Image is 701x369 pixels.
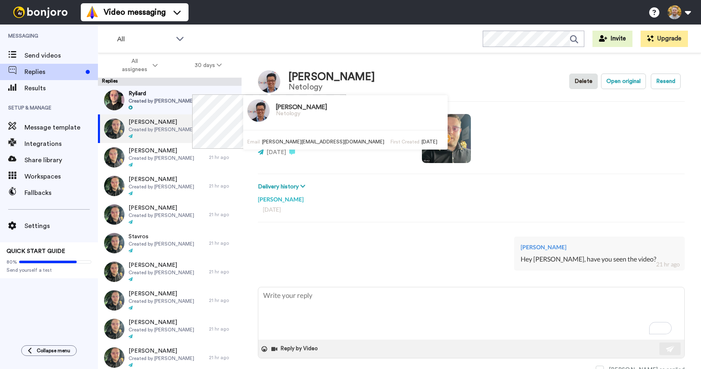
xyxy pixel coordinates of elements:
span: [PERSON_NAME] [129,118,194,126]
span: Created by [PERSON_NAME] [129,126,194,133]
div: 21 hr ago [209,354,237,361]
span: [PERSON_NAME][EMAIL_ADDRESS][DOMAIN_NAME] [262,139,384,144]
a: StavrosCreated by [PERSON_NAME]21 hr ago [98,229,242,257]
div: Replies [98,78,242,86]
div: [PERSON_NAME] [258,191,685,204]
a: [PERSON_NAME]Created by [PERSON_NAME]21 hr ago [98,315,242,343]
a: [PERSON_NAME]Created by [PERSON_NAME]21 hr ago [98,286,242,315]
div: 21 hr ago [209,240,237,246]
button: Invite [592,31,632,47]
span: Integrations [24,139,98,149]
button: Delete [569,74,598,89]
button: Reply by Video [271,343,320,355]
span: Ryšard [129,89,194,98]
button: Upgrade [641,31,688,47]
span: Workspaces [24,172,98,181]
img: ed8bbd6c-1b4a-4309-b3b2-8cfc461a1532-thumb.jpg [104,147,124,168]
a: [PERSON_NAME]Created by [PERSON_NAME]21 hr ago [98,172,242,200]
img: 74652981-1866-4ea4-97dc-feafb6a49d2a-thumb.jpg [104,319,124,339]
span: 80% [7,259,17,265]
span: Created by [PERSON_NAME] [129,355,194,362]
span: [PERSON_NAME] [129,147,194,155]
span: [PERSON_NAME] [129,290,194,298]
span: Created by [PERSON_NAME] [129,98,194,104]
span: Send videos [24,51,98,60]
img: ce044bf4-60a3-4747-b444-fd7ab9fe9a7c-thumb.jpg [104,204,124,225]
span: QUICK START GUIDE [7,248,65,254]
span: [PERSON_NAME] [129,175,194,183]
span: All assignees [118,57,151,74]
button: Open original [601,74,646,89]
span: Email [247,139,260,144]
span: Created by [PERSON_NAME] [129,298,194,304]
img: bj-logo-header-white.svg [10,7,71,18]
textarea: To enrich screen reader interactions, please activate Accessibility in Grammarly extension settings [258,287,684,340]
img: send-white.svg [666,346,675,352]
button: Resend [651,74,681,89]
span: Message template [24,123,98,132]
h5: Netology [276,111,327,117]
span: Created by [PERSON_NAME] [129,183,194,190]
span: Results [24,83,98,93]
span: [PERSON_NAME] [129,261,194,269]
img: Image of Nicholas Ho [247,99,270,122]
a: [PERSON_NAME]Created by [PERSON_NAME]21 hr ago [98,200,242,229]
a: [PERSON_NAME]Created by [PERSON_NAME]21 hr ago [98,114,242,143]
button: 30 days [176,58,240,73]
span: Replies [24,67,82,77]
div: 21 hr ago [209,268,237,275]
button: Delivery history [258,182,308,191]
span: [PERSON_NAME] [129,204,194,212]
div: 21 hr ago [656,260,680,268]
h3: [PERSON_NAME] [276,104,327,111]
span: Video messaging [104,7,166,18]
span: Created by [PERSON_NAME] [129,241,194,247]
span: Created by [PERSON_NAME] [129,327,194,333]
span: Stavros [129,233,194,241]
span: All [117,34,172,44]
div: 21 hr ago [209,183,237,189]
div: [PERSON_NAME] [521,243,678,251]
span: Created by [PERSON_NAME] [129,155,194,161]
span: [PERSON_NAME] [129,347,194,355]
img: 449ee3d5-846e-4744-9023-84f095750cb3-thumb.jpg [104,262,124,282]
img: Image of Nicholas Ho [258,70,280,93]
span: Created by [PERSON_NAME] [129,269,194,276]
img: fc5564a6-a29d-4f2f-ab63-479193c14d8b-thumb.jpg [104,233,124,253]
a: [PERSON_NAME]Created by [PERSON_NAME]21 hr ago [98,257,242,286]
div: Netology [288,83,375,92]
div: Hey [PERSON_NAME], have you seen the video? [521,255,678,264]
span: Created by [PERSON_NAME] [129,212,194,219]
a: RyšardCreated by [PERSON_NAME][DATE] [98,86,242,114]
span: Share library [24,155,98,165]
div: 21 hr ago [209,211,237,218]
span: Send yourself a test [7,267,91,273]
span: Fallbacks [24,188,98,198]
img: vm-color.svg [86,6,99,19]
img: f77f40de-f423-4216-b099-e61825785904-thumb.jpg [104,90,124,110]
div: 21 hr ago [209,154,237,161]
button: All assignees [100,54,176,77]
a: [PERSON_NAME]Created by [PERSON_NAME]21 hr ago [98,143,242,172]
img: fd2c950e-1580-4147-add0-33275ca76388-thumb.jpg [104,176,124,196]
div: [PERSON_NAME] [288,71,375,83]
span: [PERSON_NAME] [129,318,194,327]
img: 4b313ff7-2d52-474b-9328-52951ba74478-thumb.jpg [104,290,124,311]
img: 779bee92-86f3-4642-a8f7-43b16890a087-thumb.jpg [104,347,124,368]
button: Collapse menu [21,345,77,356]
div: [DATE] [263,206,680,214]
span: [DATE] [421,139,437,144]
div: 21 hr ago [209,297,237,304]
span: Collapse menu [37,347,70,354]
span: Settings [24,221,98,231]
img: caf843c0-3104-4ceb-b414-4c3090c5b1d9-thumb.jpg [104,119,124,139]
span: [DATE] [266,150,286,155]
div: 21 hr ago [209,326,237,332]
span: First Created [390,139,419,144]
